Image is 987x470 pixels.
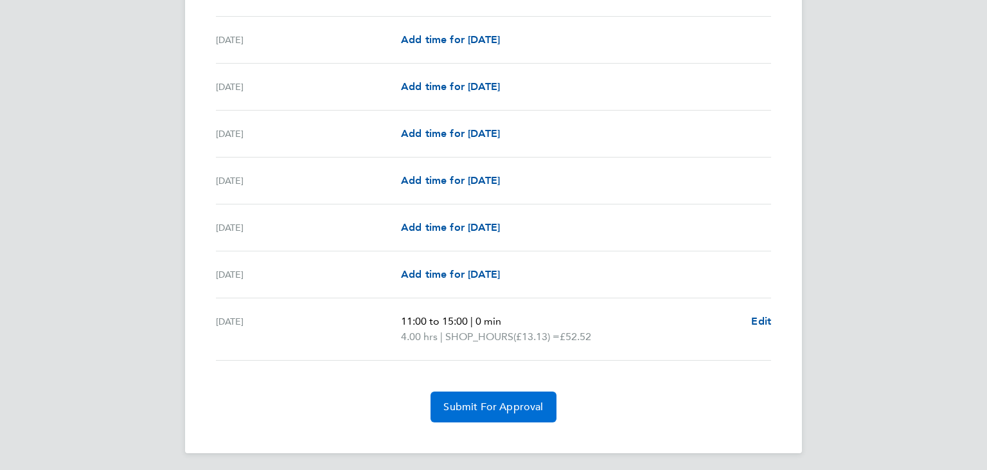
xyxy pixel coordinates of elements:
[751,315,771,327] span: Edit
[445,329,513,345] span: SHOP_HOURS
[216,314,401,345] div: [DATE]
[401,330,438,343] span: 4.00 hrs
[401,127,500,140] span: Add time for [DATE]
[431,392,556,422] button: Submit For Approval
[440,330,443,343] span: |
[216,267,401,282] div: [DATE]
[560,330,591,343] span: £52.52
[216,126,401,141] div: [DATE]
[401,80,500,93] span: Add time for [DATE]
[401,267,500,282] a: Add time for [DATE]
[401,32,500,48] a: Add time for [DATE]
[401,33,500,46] span: Add time for [DATE]
[513,330,560,343] span: (£13.13) =
[216,173,401,188] div: [DATE]
[216,220,401,235] div: [DATE]
[216,32,401,48] div: [DATE]
[476,315,501,327] span: 0 min
[401,173,500,188] a: Add time for [DATE]
[401,315,468,327] span: 11:00 to 15:00
[401,268,500,280] span: Add time for [DATE]
[401,220,500,235] a: Add time for [DATE]
[216,79,401,95] div: [DATE]
[401,79,500,95] a: Add time for [DATE]
[470,315,473,327] span: |
[751,314,771,329] a: Edit
[401,174,500,186] span: Add time for [DATE]
[401,221,500,233] span: Add time for [DATE]
[443,401,543,413] span: Submit For Approval
[401,126,500,141] a: Add time for [DATE]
